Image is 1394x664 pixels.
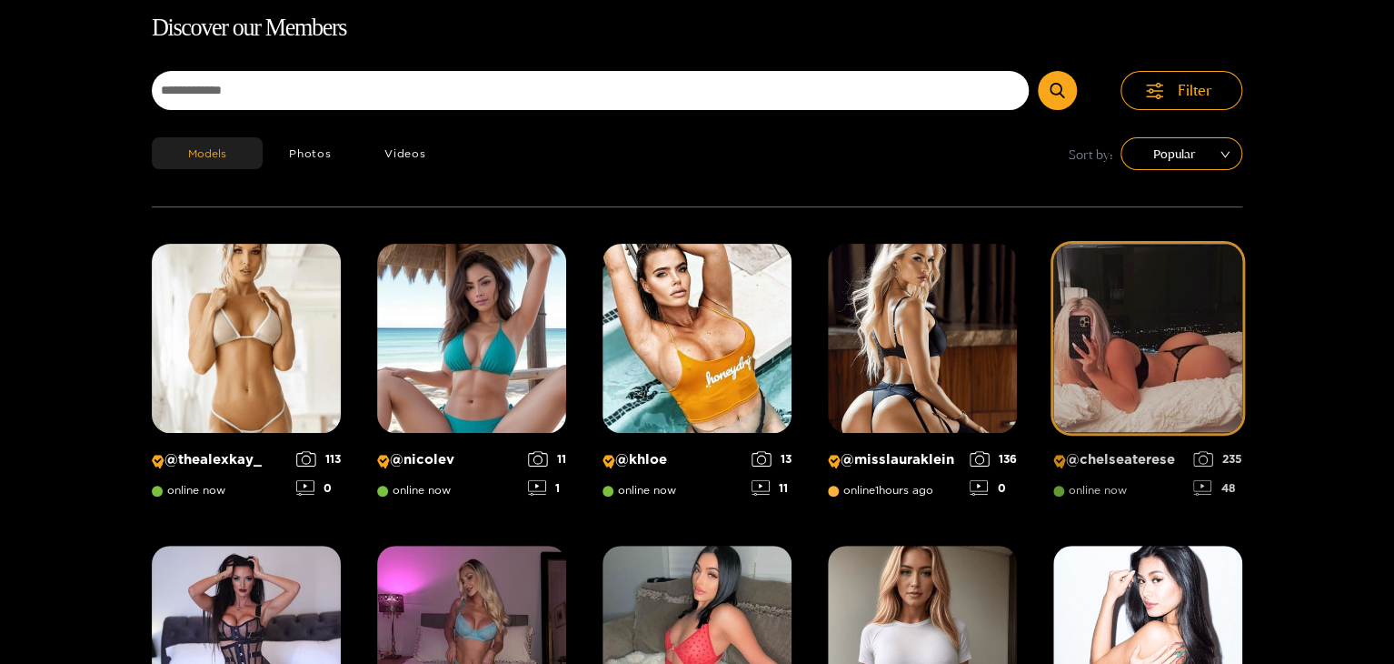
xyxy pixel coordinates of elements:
[1053,244,1242,433] img: Creator Profile Image: chelseaterese
[1178,80,1212,101] span: Filter
[152,137,263,169] button: Models
[152,451,287,468] p: @ thealexkay_
[152,244,341,509] a: Creator Profile Image: thealexkay_@thealexkay_online now1130
[828,484,933,497] span: online 1 hours ago
[358,137,453,169] button: Videos
[152,9,1242,47] h1: Discover our Members
[152,244,341,433] img: Creator Profile Image: thealexkay_
[602,484,676,497] span: online now
[1120,137,1242,170] div: sort
[1193,451,1242,467] div: 235
[602,244,792,433] img: Creator Profile Image: khloe
[528,451,566,467] div: 11
[1069,144,1113,165] span: Sort by:
[1053,244,1242,509] a: Creator Profile Image: chelseaterese@chelseatereseonline now23548
[377,244,566,433] img: Creator Profile Image: nicolev
[377,451,519,468] p: @ nicolev
[602,451,742,468] p: @ khloe
[1134,140,1229,167] span: Popular
[752,480,792,496] div: 11
[263,137,358,169] button: Photos
[602,244,792,509] a: Creator Profile Image: khloe@khloeonline now1311
[970,451,1017,467] div: 136
[970,480,1017,496] div: 0
[1053,451,1184,468] p: @ chelseaterese
[296,480,341,496] div: 0
[1038,71,1077,110] button: Submit Search
[828,244,1017,433] img: Creator Profile Image: misslauraklein
[828,451,961,468] p: @ misslauraklein
[528,480,566,496] div: 1
[1053,484,1127,497] span: online now
[1120,71,1242,110] button: Filter
[752,451,792,467] div: 13
[296,451,341,467] div: 113
[828,244,1017,509] a: Creator Profile Image: misslauraklein@misslaurakleinonline1hours ago1360
[1193,480,1242,496] div: 48
[377,484,451,497] span: online now
[152,484,225,497] span: online now
[377,244,566,509] a: Creator Profile Image: nicolev@nicolevonline now111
